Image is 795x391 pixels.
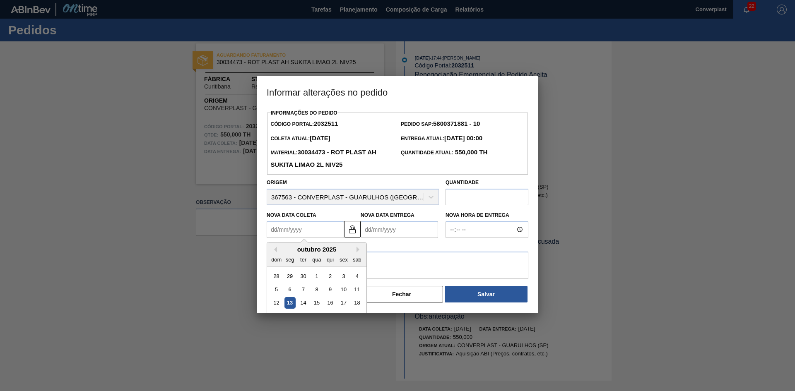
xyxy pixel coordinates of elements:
div: Choose quinta-feira, 23 de outubro de 2025 [325,311,336,322]
div: Choose sábado, 25 de outubro de 2025 [352,311,363,322]
div: Choose segunda-feira, 20 de outubro de 2025 [284,311,296,322]
label: Origem [267,180,287,185]
div: month 2025-10 [270,269,364,336]
div: Choose terça-feira, 14 de outubro de 2025 [298,297,309,308]
input: dd/mm/yyyy [267,221,344,238]
div: qui [325,254,336,265]
div: qua [311,254,322,265]
div: sex [338,254,349,265]
label: Informações do Pedido [271,110,337,116]
div: Choose domingo, 12 de outubro de 2025 [271,297,282,308]
div: Choose terça-feira, 7 de outubro de 2025 [298,284,309,295]
span: Material: [270,150,376,168]
button: Fechar [360,286,443,302]
label: Nova Hora de Entrega [446,209,528,221]
div: Choose sexta-feira, 3 de outubro de 2025 [338,270,349,281]
div: Choose domingo, 5 de outubro de 2025 [271,284,282,295]
div: Choose domingo, 19 de outubro de 2025 [271,311,282,322]
div: outubro 2025 [267,246,366,253]
label: Nova Data Coleta [267,212,316,218]
strong: [DATE] [310,134,330,142]
span: Coleta Atual: [270,136,330,142]
span: Quantidade Atual: [401,150,487,156]
div: seg [284,254,296,265]
label: Quantidade [446,180,479,185]
div: sab [352,254,363,265]
div: Choose sábado, 4 de outubro de 2025 [352,270,363,281]
button: Next Month [357,247,362,252]
input: dd/mm/yyyy [361,221,438,238]
div: Choose terça-feira, 21 de outubro de 2025 [298,311,309,322]
div: dom [271,254,282,265]
h3: Informar alterações no pedido [257,76,538,108]
button: locked [344,221,361,237]
div: Choose segunda-feira, 29 de setembro de 2025 [284,270,296,281]
div: Choose sexta-feira, 10 de outubro de 2025 [338,284,349,295]
div: Choose segunda-feira, 13 de outubro de 2025 [284,297,296,308]
div: Choose quarta-feira, 8 de outubro de 2025 [311,284,322,295]
div: Choose quinta-feira, 2 de outubro de 2025 [325,270,336,281]
div: Choose sexta-feira, 24 de outubro de 2025 [338,311,349,322]
span: Entrega Atual: [401,136,482,142]
div: Choose sábado, 11 de outubro de 2025 [352,284,363,295]
strong: [DATE] 00:00 [444,134,482,142]
div: Choose segunda-feira, 6 de outubro de 2025 [284,284,296,295]
button: Previous Month [271,247,277,252]
div: Choose quinta-feira, 16 de outubro de 2025 [325,297,336,308]
div: Choose quarta-feira, 22 de outubro de 2025 [311,311,322,322]
div: ter [298,254,309,265]
div: Choose quinta-feira, 9 de outubro de 2025 [325,284,336,295]
strong: 5800371881 - 10 [433,120,480,127]
div: Choose terça-feira, 30 de setembro de 2025 [298,270,309,281]
label: Nova Data Entrega [361,212,414,218]
strong: 550,000 TH [453,149,488,156]
div: Choose sexta-feira, 17 de outubro de 2025 [338,297,349,308]
div: Choose domingo, 28 de setembro de 2025 [271,270,282,281]
span: Pedido SAP: [401,121,480,127]
div: Choose quarta-feira, 1 de outubro de 2025 [311,270,322,281]
strong: 2032511 [314,120,338,127]
button: Salvar [445,286,528,302]
span: Código Portal: [270,121,338,127]
img: locked [347,224,357,234]
div: Choose sábado, 18 de outubro de 2025 [352,297,363,308]
div: Choose quarta-feira, 15 de outubro de 2025 [311,297,322,308]
label: Observação [267,240,528,252]
strong: 30034473 - ROT PLAST AH SUKITA LIMAO 2L NIV25 [270,149,376,168]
